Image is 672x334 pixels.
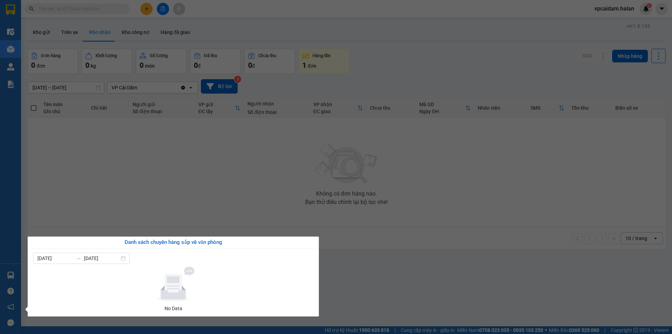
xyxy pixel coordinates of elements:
span: to [76,255,81,261]
input: Từ ngày [37,254,73,262]
span: swap-right [76,255,81,261]
div: No Data [36,305,310,312]
div: Danh sách chuyến hàng sắp về văn phòng [33,238,313,247]
input: Đến ngày [84,254,119,262]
